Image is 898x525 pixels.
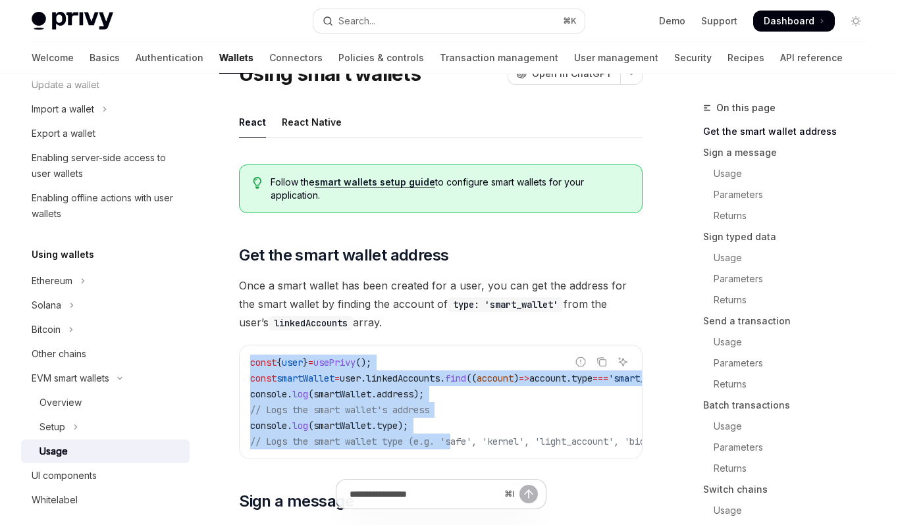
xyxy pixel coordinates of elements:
a: Sign typed data [703,226,877,247]
a: Send a transaction [703,311,877,332]
span: console [250,388,287,400]
button: Toggle Bitcoin section [21,318,190,341]
span: . [566,372,571,384]
a: Usage [703,247,877,268]
span: 'smart_wallet' [608,372,682,384]
a: Connectors [269,42,323,74]
button: Open search [313,9,585,33]
span: ); [398,420,408,432]
div: Usage [40,443,68,459]
code: type: 'smart_wallet' [448,297,564,312]
button: Ask AI [614,353,631,370]
div: Other chains [32,346,86,362]
span: ); [413,388,424,400]
a: Returns [703,289,877,311]
span: . [440,372,445,384]
a: Sign a message [703,142,877,163]
a: Returns [703,458,877,479]
a: Parameters [703,353,877,374]
div: React [239,107,266,137]
span: { [277,357,282,368]
span: (); [356,357,371,368]
span: console [250,420,287,432]
input: Ask a question... [350,480,499,509]
button: Toggle Setup section [21,415,190,439]
span: ( [308,420,313,432]
span: type [377,420,398,432]
div: Enabling offline actions with user wallets [32,190,182,222]
span: log [292,420,308,432]
a: Usage [703,500,877,521]
span: const [250,357,277,368]
a: Usage [703,332,877,353]
span: const [250,372,277,384]
h1: Using smart wallets [239,62,421,86]
span: On this page [716,100,776,116]
button: Open in ChatGPT [508,63,620,85]
button: Toggle Solana section [21,293,190,317]
button: Copy the contents from the code block [593,353,610,370]
a: Returns [703,205,877,226]
div: React Native [282,107,342,137]
span: // Logs the smart wallet type (e.g. 'safe', 'kernel', 'light_account', 'biconomy', 'thirdweb', 'c... [250,436,877,447]
a: Batch transactions [703,395,877,416]
span: . [371,420,377,432]
div: UI components [32,468,97,484]
a: Returns [703,374,877,395]
a: Parameters [703,437,877,458]
a: Overview [21,391,190,414]
span: smartWallet [277,372,334,384]
span: account [529,372,566,384]
a: Get the smart wallet address [703,121,877,142]
a: Usage [703,416,877,437]
code: linkedAccounts [269,316,353,330]
a: Transaction management [440,42,558,74]
span: log [292,388,308,400]
a: Security [674,42,712,74]
span: = [308,357,313,368]
a: Parameters [703,184,877,205]
a: Basics [90,42,120,74]
span: } [303,357,308,368]
a: Wallets [219,42,253,74]
span: account [477,372,514,384]
a: User management [574,42,658,74]
span: smartWallet [313,420,371,432]
a: Welcome [32,42,74,74]
span: user [340,372,361,384]
div: Ethereum [32,273,72,289]
div: Enabling server-side access to user wallets [32,150,182,182]
span: ( [308,388,313,400]
span: === [593,372,608,384]
a: API reference [780,42,843,74]
span: . [371,388,377,400]
a: Demo [659,14,685,28]
h5: Using wallets [32,247,94,262]
div: EVM smart wallets [32,370,109,386]
a: Switch chains [703,479,877,500]
span: . [287,420,292,432]
div: Setup [40,419,65,435]
span: . [287,388,292,400]
a: Enabling offline actions with user wallets [21,186,190,226]
span: ⌘ K [563,16,577,26]
button: Toggle Ethereum section [21,269,190,293]
button: Toggle Import a wallet section [21,97,190,121]
span: Open in ChatGPT [532,67,612,80]
span: smartWallet [313,388,371,400]
span: ) [514,372,519,384]
a: Whitelabel [21,488,190,512]
span: usePrivy [313,357,356,368]
span: Get the smart wallet address [239,245,448,266]
a: UI components [21,464,190,488]
div: Bitcoin [32,322,61,337]
button: Toggle dark mode [845,11,866,32]
a: Usage [703,163,877,184]
span: Follow the to configure smart wallets for your application. [271,176,629,202]
a: Support [701,14,737,28]
span: Once a smart wallet has been created for a user, you can get the address for the smart wallet by ... [239,276,643,332]
a: Usage [21,439,190,463]
a: Enabling server-side access to user wallets [21,146,190,186]
span: Dashboard [764,14,814,28]
div: Whitelabel [32,492,78,508]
